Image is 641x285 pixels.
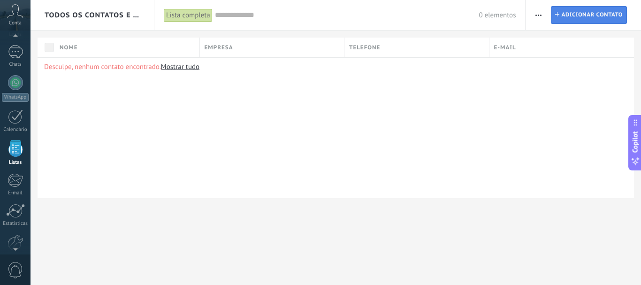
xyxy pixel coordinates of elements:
span: E-mail [494,43,516,52]
span: Copilot [631,131,640,153]
span: 0 elementos [479,11,516,20]
span: Nome [60,43,78,52]
div: Estatísticas [2,221,29,227]
p: Desculpe, nenhum contato encontrado. [44,62,627,71]
span: Conta [9,20,22,26]
span: Todos os contatos e Empresas [45,11,141,20]
div: Listas [2,160,29,166]
div: Calendário [2,127,29,133]
a: Adicionar contato [551,6,627,24]
span: Adicionar contato [561,7,623,23]
div: WhatsApp [2,93,29,102]
div: Lista completa [164,8,213,22]
a: Mostrar tudo [161,62,199,71]
div: E-mail [2,190,29,196]
button: Mais [532,6,545,24]
span: Telefone [349,43,380,52]
span: Empresa [205,43,233,52]
div: Chats [2,62,29,68]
